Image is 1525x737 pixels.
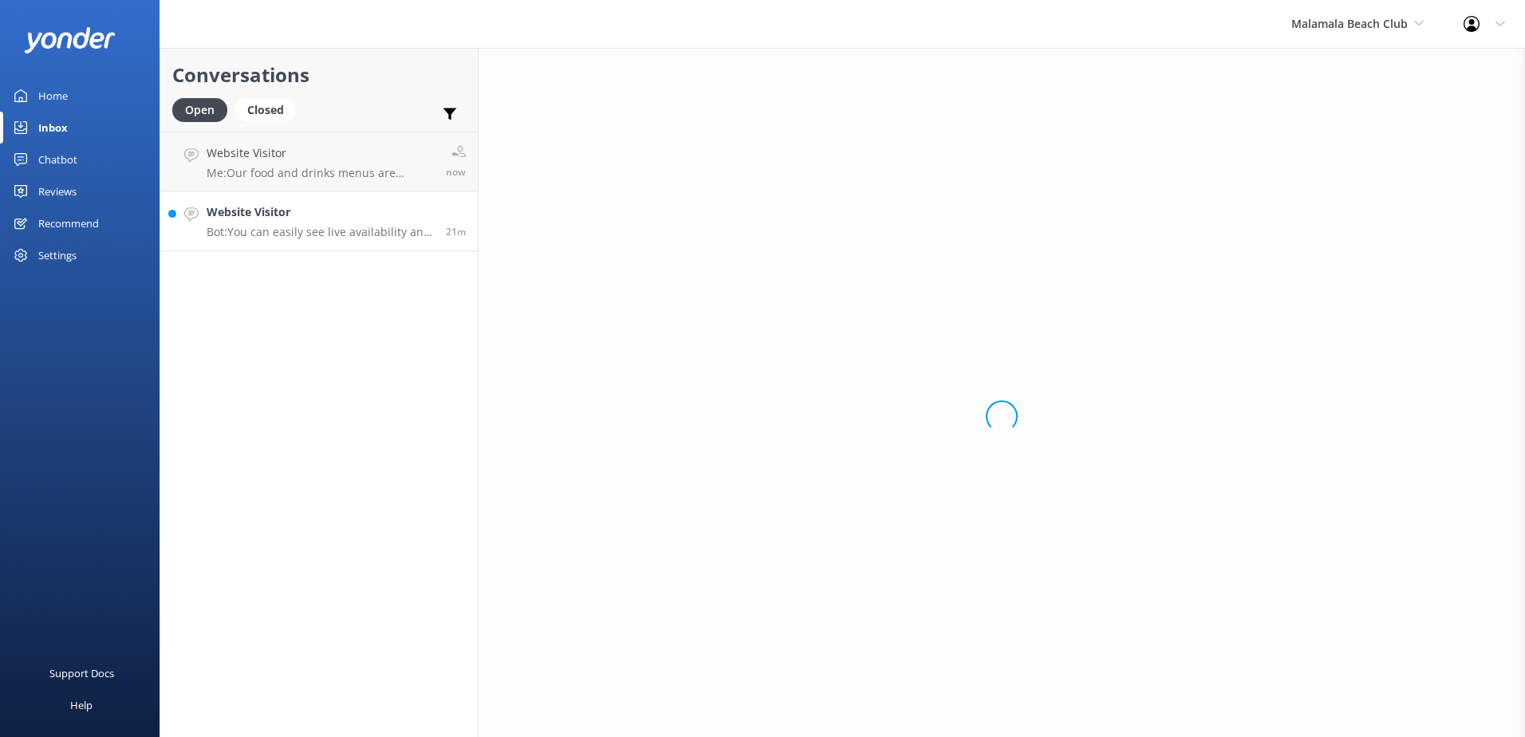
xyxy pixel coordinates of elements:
[38,239,77,271] div: Settings
[207,144,434,162] h4: Website Visitor
[172,60,466,90] h2: Conversations
[207,225,434,239] p: Bot: You can easily see live availability and book online at [URL][DOMAIN_NAME]. Other ways to bo...
[160,191,478,251] a: Website VisitorBot:You can easily see live availability and book online at [URL][DOMAIN_NAME]. Ot...
[24,27,116,53] img: yonder-white-logo.png
[446,165,466,179] span: Aug 31 2025 01:56pm (UTC +12:00) Pacific/Auckland
[38,80,68,112] div: Home
[446,225,466,238] span: Aug 31 2025 01:35pm (UTC +12:00) Pacific/Auckland
[38,175,77,207] div: Reviews
[207,203,434,221] h4: Website Visitor
[207,166,434,180] p: Me: Our food and drinks menus are available to view on our website here: [URL][DOMAIN_NAME]
[38,207,99,239] div: Recommend
[70,689,93,721] div: Help
[172,100,235,118] a: Open
[172,98,227,122] div: Open
[38,144,77,175] div: Chatbot
[235,98,296,122] div: Closed
[49,657,114,689] div: Support Docs
[235,100,304,118] a: Closed
[1291,16,1408,31] span: Malamala Beach Club
[160,132,478,191] a: Website VisitorMe:Our food and drinks menus are available to view on our website here: [URL][DOMA...
[38,112,68,144] div: Inbox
